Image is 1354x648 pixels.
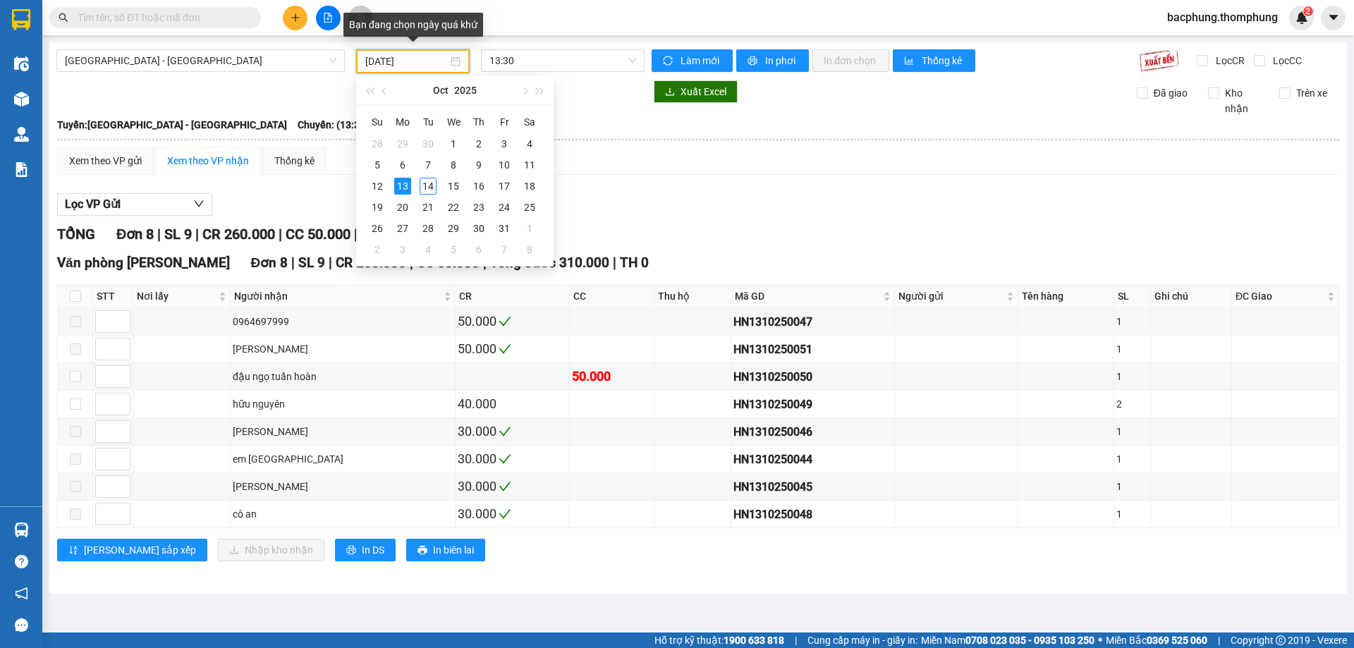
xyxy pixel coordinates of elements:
[466,154,492,176] td: 2025-10-09
[415,176,441,197] td: 2025-10-14
[492,133,517,154] td: 2025-10-03
[456,285,569,308] th: CR
[445,220,462,237] div: 29
[470,178,487,195] div: 16
[116,226,154,243] span: Đơn 8
[441,239,466,260] td: 2025-11-05
[470,157,487,173] div: 9
[369,220,386,237] div: 26
[15,587,28,600] span: notification
[517,133,542,154] td: 2025-10-04
[1276,635,1286,645] span: copyright
[1291,85,1333,101] span: Trên xe
[354,226,358,243] span: |
[731,473,894,501] td: HN1310250045
[654,80,738,103] button: downloadXuất Excel
[441,197,466,218] td: 2025-10-22
[466,239,492,260] td: 2025-11-06
[517,218,542,239] td: 2025-11-01
[415,111,441,133] th: Tu
[445,178,462,195] div: 15
[57,539,207,561] button: sort-ascending[PERSON_NAME] sắp xếp
[765,53,798,68] span: In phơi
[233,341,453,357] div: [PERSON_NAME]
[218,539,324,561] button: downloadNhập kho nhận
[965,635,1094,646] strong: 0708 023 035 - 0935 103 250
[1236,288,1324,304] span: ĐC Giao
[1116,314,1149,329] div: 1
[922,53,964,68] span: Thống kê
[466,197,492,218] td: 2025-10-23
[733,423,891,441] div: HN1310250046
[323,13,333,23] span: file-add
[517,176,542,197] td: 2025-10-18
[572,367,652,386] div: 50.000
[291,255,295,271] span: |
[1156,8,1289,26] span: bacphung.thomphung
[390,133,415,154] td: 2025-09-29
[733,396,891,413] div: HN1310250049
[394,135,411,152] div: 29
[78,10,244,25] input: Tìm tên, số ĐT hoặc mã đơn
[652,49,733,72] button: syncLàm mới
[499,453,511,465] span: check
[365,239,390,260] td: 2025-11-02
[654,632,784,648] span: Hỗ trợ kỹ thuật:
[458,339,566,359] div: 50.000
[57,193,212,216] button: Lọc VP Gửi
[1116,341,1149,357] div: 1
[233,369,453,384] div: đậu ngọ tuấn hoàn
[492,154,517,176] td: 2025-10-10
[458,477,566,496] div: 30.000
[14,162,29,177] img: solution-icon
[394,220,411,237] div: 27
[733,451,891,468] div: HN1310250044
[195,226,199,243] span: |
[654,285,731,308] th: Thu hộ
[570,285,655,308] th: CC
[731,363,894,391] td: HN1310250050
[12,9,30,30] img: logo-vxr
[14,127,29,142] img: warehouse-icon
[733,506,891,523] div: HN1310250048
[137,288,216,304] span: Nơi lấy
[365,111,390,133] th: Su
[496,135,513,152] div: 3
[233,314,453,329] div: 0964697999
[466,176,492,197] td: 2025-10-16
[390,154,415,176] td: 2025-10-06
[731,501,894,528] td: HN1310250048
[521,178,538,195] div: 18
[233,424,453,439] div: [PERSON_NAME]
[1219,85,1269,116] span: Kho nhận
[1098,637,1102,643] span: ⚪️
[454,76,477,104] button: 2025
[57,255,230,271] span: Văn phòng [PERSON_NAME]
[517,111,542,133] th: Sa
[59,13,68,23] span: search
[496,178,513,195] div: 17
[390,218,415,239] td: 2025-10-27
[736,49,809,72] button: printerIn phơi
[1116,369,1149,384] div: 1
[470,220,487,237] div: 30
[14,522,29,537] img: warehouse-icon
[362,542,384,558] span: In DS
[492,218,517,239] td: 2025-10-31
[365,218,390,239] td: 2025-10-26
[1267,53,1304,68] span: Lọc CC
[329,255,332,271] span: |
[441,111,466,133] th: We
[445,157,462,173] div: 8
[470,241,487,258] div: 6
[898,288,1004,304] span: Người gửi
[458,312,566,331] div: 50.000
[496,241,513,258] div: 7
[1321,6,1346,30] button: caret-down
[394,178,411,195] div: 13
[445,241,462,258] div: 5
[499,425,511,438] span: check
[433,542,474,558] span: In biên lai
[665,87,675,98] span: download
[1303,6,1313,16] sup: 2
